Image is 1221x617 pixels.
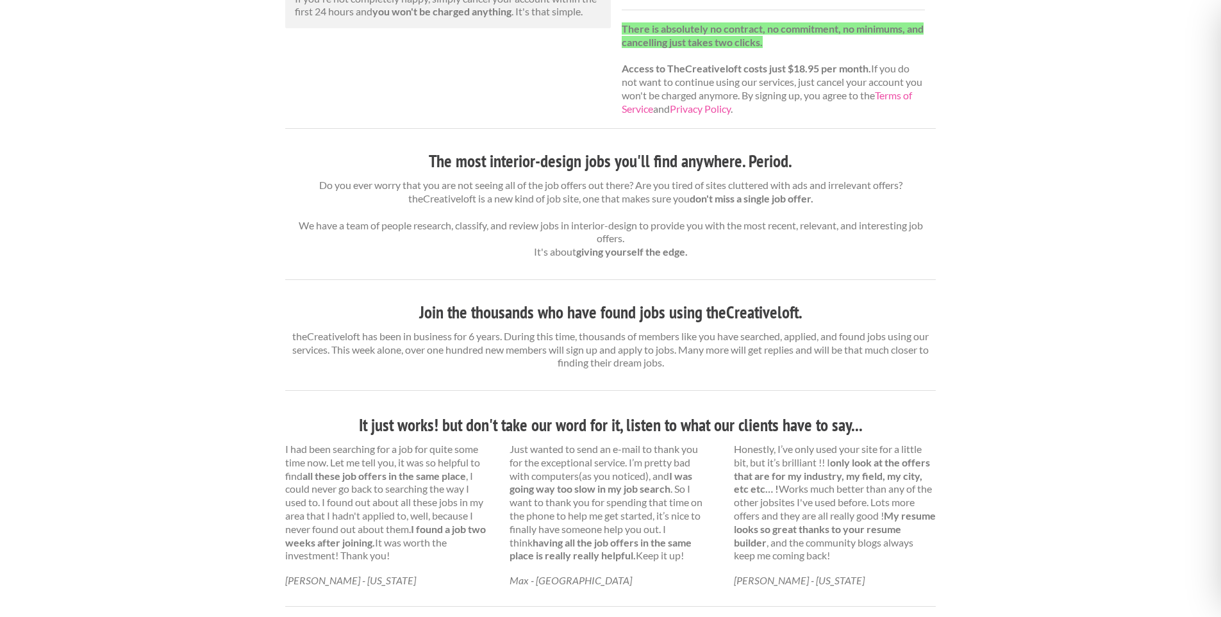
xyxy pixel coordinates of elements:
[622,62,871,74] strong: Access to TheCreativeloft costs just $18.95 per month.
[285,574,416,586] cite: [PERSON_NAME] - [US_STATE]
[303,470,466,482] strong: all these job offers in the same place
[734,574,865,586] cite: [PERSON_NAME] - [US_STATE]
[510,536,692,562] strong: having all the job offers in the same place is really really helpful.
[372,5,511,17] strong: you won't be charged anything
[690,192,813,204] strong: don't miss a single job offer.
[285,523,486,548] strong: I found a job two weeks after joining.
[285,179,936,259] p: Do you ever worry that you are not seeing all of the job offers out there? Are you tired of sites...
[285,300,936,325] h3: Join the thousands who have found jobs using theCreativeloft.
[285,413,936,438] h3: It just works! but don't take our word for it, listen to what our clients have to say...
[285,149,936,174] h3: The most interior-design jobs you'll find anywhere. Period.
[576,245,688,258] strong: giving yourself the edge.
[622,22,925,116] p: If you do not want to continue using our services, just cancel your account you won't be charged ...
[734,443,936,563] p: Honestly, I’ve only used your site for a little bit, but it’s brilliant !! I Works much better th...
[285,443,487,563] p: I had been searching for a job for quite some time now. Let me tell you, it was so helpful to fin...
[734,456,930,495] strong: only look at the offers that are for my industry, my field, my city, etc etc… !
[285,330,936,370] p: theCreativeloft has been in business for 6 years. During this time, thousands of members like you...
[510,443,711,563] p: Just wanted to send an e-mail to thank you for the exceptional service. I’m pretty bad with compu...
[670,103,731,115] a: Privacy Policy
[734,509,936,548] strong: My resume looks so great thanks to your resume builder
[510,470,692,495] strong: I was going way too slow in my job search
[622,22,924,48] strong: There is absolutely no contract, no commitment, no minimums, and cancelling just takes two clicks.
[510,574,632,586] cite: Max - [GEOGRAPHIC_DATA]
[622,89,912,115] a: Terms of Service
